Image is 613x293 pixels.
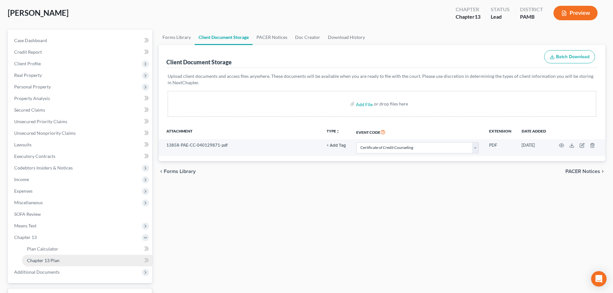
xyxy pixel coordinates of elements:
div: or drop files here [374,101,408,107]
span: Forms Library [164,169,196,174]
span: Real Property [14,72,42,78]
th: Date added [516,124,551,139]
span: Miscellaneous [14,200,43,205]
button: chevron_left Forms Library [159,169,196,174]
span: PACER Notices [565,169,600,174]
div: PAMB [520,13,543,21]
a: Client Document Storage [195,30,253,45]
button: TYPEunfold_more [327,129,340,133]
a: Download History [324,30,369,45]
span: Lawsuits [14,142,32,147]
span: Income [14,177,29,182]
button: Preview [553,6,598,20]
a: PACER Notices [253,30,291,45]
span: [PERSON_NAME] [8,8,69,17]
a: Forms Library [159,30,195,45]
a: Chapter 13 Plan [22,255,152,266]
span: Expenses [14,188,33,194]
div: Client Document Storage [166,58,232,66]
div: Lead [491,13,510,21]
button: + Add Tag [327,143,346,148]
a: Unsecured Priority Claims [9,116,152,127]
button: Batch Download [544,50,595,64]
span: Batch Download [556,54,590,60]
span: Property Analysis [14,96,50,101]
span: Unsecured Nonpriority Claims [14,130,76,136]
span: SOFA Review [14,211,41,217]
span: Unsecured Priority Claims [14,119,67,124]
span: Secured Claims [14,107,45,113]
td: PDF [484,139,516,156]
th: Extension [484,124,516,139]
p: Upload client documents and access files anywhere. These documents will be available when you are... [168,73,596,86]
div: Chapter [456,6,480,13]
div: District [520,6,543,13]
a: Credit Report [9,46,152,58]
a: Case Dashboard [9,35,152,46]
span: Client Profile [14,61,41,66]
td: 13858-PAE-CC-040129871-pdf [159,139,321,156]
span: Executory Contracts [14,153,55,159]
i: unfold_more [336,130,340,133]
a: Property Analysis [9,93,152,104]
a: Lawsuits [9,139,152,151]
span: Codebtors Insiders & Notices [14,165,73,170]
button: PACER Notices chevron_right [565,169,605,174]
a: Doc Creator [291,30,324,45]
div: Chapter [456,13,480,21]
th: Event Code [351,124,484,139]
th: Attachment [159,124,321,139]
span: Chapter 13 [14,234,37,240]
a: Secured Claims [9,104,152,116]
span: Plan Calculator [27,246,58,252]
div: Open Intercom Messenger [591,271,607,287]
a: Executory Contracts [9,151,152,162]
span: Personal Property [14,84,51,89]
a: + Add Tag [327,142,346,148]
a: SOFA Review [9,208,152,220]
div: Status [491,6,510,13]
span: 13 [475,14,480,20]
a: Plan Calculator [22,243,152,255]
span: Credit Report [14,49,42,55]
span: Means Test [14,223,36,228]
span: Chapter 13 Plan [27,258,60,263]
span: Additional Documents [14,269,60,275]
a: Unsecured Nonpriority Claims [9,127,152,139]
td: [DATE] [516,139,551,156]
i: chevron_left [159,169,164,174]
span: Case Dashboard [14,38,47,43]
i: chevron_right [600,169,605,174]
